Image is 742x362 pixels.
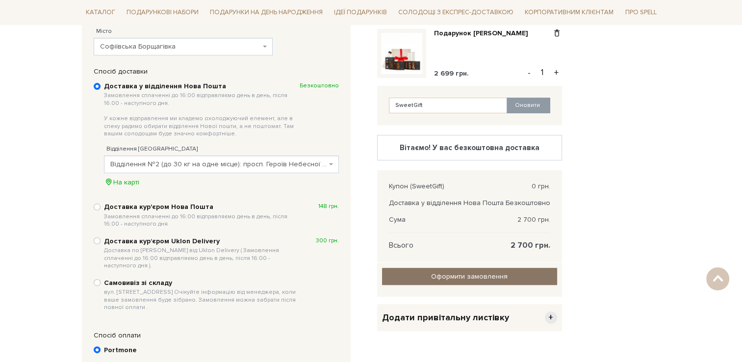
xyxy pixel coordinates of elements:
span: Додати привітальну листівку [382,312,509,323]
button: + [551,65,562,80]
span: вул. [STREET_ADDRESS] Очікуйте інформацію від менеджера, коли ваше замовлення буде зібрано. Замов... [104,288,300,311]
span: Доставка по [PERSON_NAME] від Uklon Delivery ( Замовлення сплаченні до 16:00 відправляємо день в ... [104,247,300,270]
a: Корпоративним клієнтам [521,5,617,20]
span: 2 700 грн. [511,241,550,250]
a: Подарунок [PERSON_NAME] [434,29,536,38]
a: Солодощі з експрес-доставкою [394,4,517,21]
span: Софіївська Борщагівка [94,38,273,55]
div: Спосіб доставки [89,67,344,76]
span: 148 грн. [318,203,339,210]
b: Доставка курʼєром Uklon Delivery [104,237,300,270]
span: Сума [389,215,406,224]
a: Подарунки на День народження [206,5,327,20]
input: Введіть код купона [389,98,508,113]
b: Доставка у відділення Нова Пошта [104,82,300,138]
span: Замовлення сплаченні до 16:00 відправляємо день в день, після 16:00 - наступного дня. У кожне від... [104,92,300,138]
img: Подарунок Віллі Вонки [381,33,422,74]
b: Portmone [104,346,137,355]
a: Каталог [82,5,119,20]
span: Відділення №2 (до 30 кг на одне місце): просп. Героїв Небесної Сотні, 34, прим. 139 [110,159,327,169]
button: Оновити [507,98,550,113]
span: Всього [389,241,413,250]
span: Безкоштовно [300,82,339,90]
span: 2 699 грн. [434,69,469,78]
span: Купон (SweetGift) [389,182,444,191]
span: Софіївська Борщагівка [100,42,260,52]
span: + [545,311,557,324]
a: Про Spell [621,5,660,20]
a: Подарункові набори [123,5,203,20]
span: 300 грн. [316,237,339,245]
span: Безкоштовно [506,199,550,207]
span: Відділення №2 (до 30 кг на одне місце): просп. Героїв Небесної Сотні, 34, прим. 139 [104,155,339,173]
span: 2 700 грн. [517,215,550,224]
button: - [524,65,534,80]
span: 0 грн. [532,182,550,191]
span: Доставка у відділення Нова Пошта [389,199,504,207]
input: Оформити замовлення [382,268,557,285]
span: Замовлення сплаченні до 16:00 відправляємо день в день, після 16:00 - наступного дня [104,213,300,228]
label: Відділення [GEOGRAPHIC_DATA] [106,145,198,154]
div: Спосіб оплати [89,331,344,340]
div: На карті [104,178,339,187]
b: Доставка кур'єром Нова Пошта [104,203,300,228]
label: Місто [96,27,112,36]
div: Вітаємо! У вас безкоштовна доставка [385,143,554,152]
a: Ідеї подарунків [330,5,391,20]
b: Самовивіз зі складу [104,279,300,311]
